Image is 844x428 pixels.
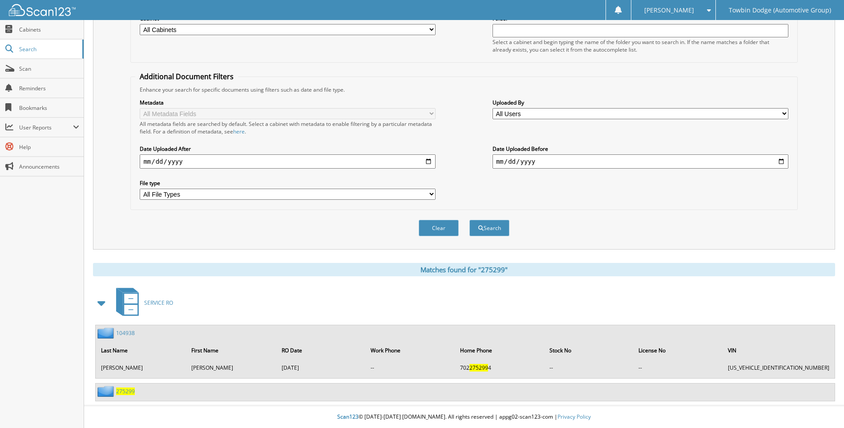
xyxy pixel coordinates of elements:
span: User Reports [19,124,73,131]
span: Scan [19,65,79,73]
th: VIN [723,341,834,359]
a: Privacy Policy [557,413,591,420]
span: Announcements [19,163,79,170]
th: First Name [187,341,276,359]
th: Last Name [97,341,186,359]
label: Date Uploaded After [140,145,436,153]
td: -- [366,360,454,375]
span: 275299 [469,364,488,371]
button: Search [469,220,509,236]
th: Work Phone [366,341,454,359]
td: 702 4 [456,360,545,375]
img: folder2.png [97,327,116,339]
label: Date Uploaded Before [493,145,788,153]
span: Reminders [19,85,79,92]
label: File type [140,179,436,187]
label: Uploaded By [493,99,788,106]
a: SERVICE RO [111,285,173,320]
div: Matches found for "275299" [93,263,835,276]
img: scan123-logo-white.svg [9,4,76,16]
label: Metadata [140,99,436,106]
td: [PERSON_NAME] [187,360,276,375]
th: Home Phone [456,341,545,359]
span: Cabinets [19,26,79,33]
th: Stock No [545,341,633,359]
div: All metadata fields are searched by default. Select a cabinet with metadata to enable filtering b... [140,120,436,135]
div: Select a cabinet and begin typing the name of the folder you want to search in. If the name match... [493,38,788,53]
img: folder2.png [97,386,116,397]
input: end [493,154,788,169]
th: License No [634,341,723,359]
a: here [233,128,245,135]
span: Scan123 [337,413,359,420]
span: SERVICE RO [144,299,173,307]
td: -- [545,360,633,375]
span: Bookmarks [19,104,79,112]
div: Enhance your search for specific documents using filters such as date and file type. [135,86,792,93]
span: Search [19,45,78,53]
iframe: Chat Widget [800,385,844,428]
span: Towbin Dodge (Automotive Group) [729,8,831,13]
button: Clear [419,220,459,236]
td: [US_VEHICLE_IDENTIFICATION_NUMBER] [723,360,834,375]
th: RO Date [277,341,365,359]
input: start [140,154,436,169]
span: Help [19,143,79,151]
td: [PERSON_NAME] [97,360,186,375]
a: 275299 [116,388,135,395]
a: 104938 [116,329,135,337]
div: © [DATE]-[DATE] [DOMAIN_NAME]. All rights reserved | appg02-scan123-com | [84,406,844,428]
span: [PERSON_NAME] [644,8,694,13]
td: -- [634,360,723,375]
td: [DATE] [277,360,365,375]
legend: Additional Document Filters [135,72,238,81]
